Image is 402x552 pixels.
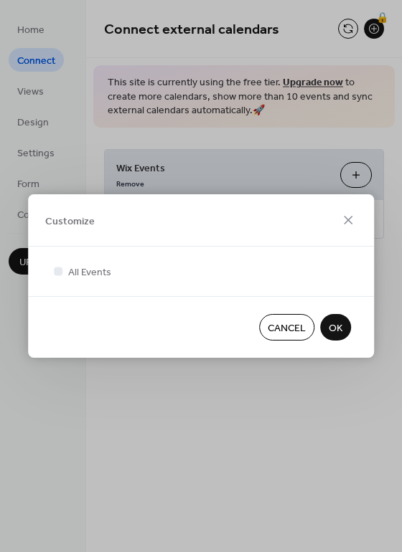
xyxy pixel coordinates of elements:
[68,265,111,280] span: All Events
[329,321,342,336] span: OK
[259,314,314,341] button: Cancel
[45,214,95,229] span: Customize
[320,314,351,341] button: OK
[268,321,306,336] span: Cancel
